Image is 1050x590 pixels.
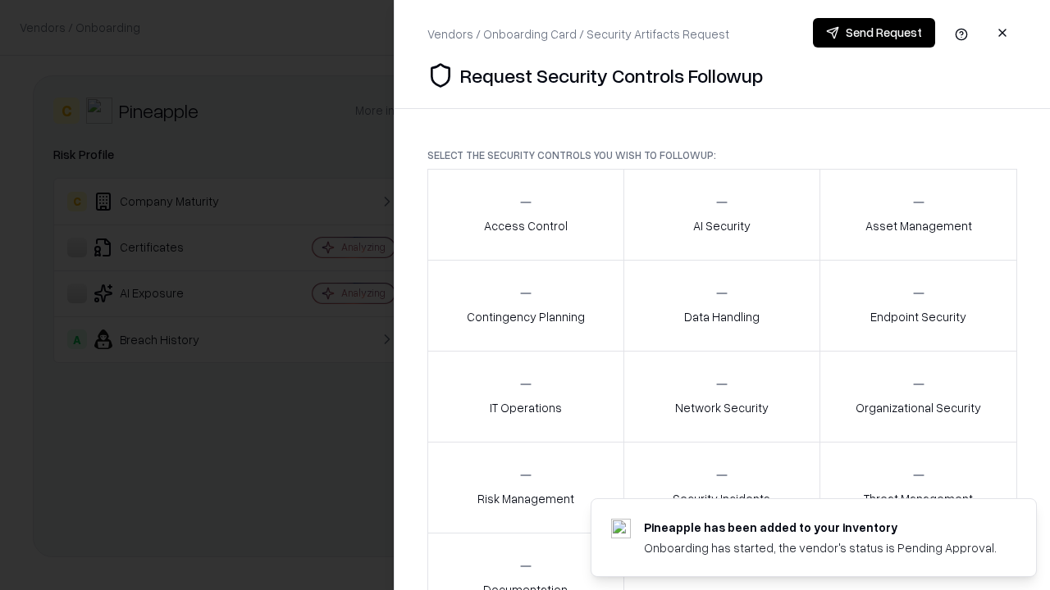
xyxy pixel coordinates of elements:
[427,260,624,352] button: Contingency Planning
[427,351,624,442] button: IT Operations
[623,260,821,352] button: Data Handling
[675,399,769,416] p: Network Security
[623,169,821,261] button: AI Security
[623,442,821,533] button: Security Incidents
[427,169,624,261] button: Access Control
[623,351,821,442] button: Network Security
[865,217,972,234] p: Asset Management
[427,148,1017,162] p: Select the security controls you wish to followup:
[477,490,574,507] p: Risk Management
[856,399,981,416] p: Organizational Security
[611,519,631,538] img: pineappleenergy.com
[819,260,1017,352] button: Endpoint Security
[427,442,624,533] button: Risk Management
[427,25,729,43] div: Vendors / Onboarding Card / Security Artifacts Request
[644,539,997,556] div: Onboarding has started, the vendor's status is Pending Approval.
[467,308,585,325] p: Contingency Planning
[819,169,1017,261] button: Asset Management
[490,399,562,416] p: IT Operations
[813,18,935,48] button: Send Request
[460,62,763,88] p: Request Security Controls Followup
[484,217,568,234] p: Access Control
[684,308,760,325] p: Data Handling
[870,308,966,325] p: Endpoint Security
[864,490,973,507] p: Threat Management
[644,519,997,536] div: Pineapple has been added to your inventory
[693,217,751,234] p: AI Security
[819,351,1017,442] button: Organizational Security
[673,490,770,507] p: Security Incidents
[819,442,1017,533] button: Threat Management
